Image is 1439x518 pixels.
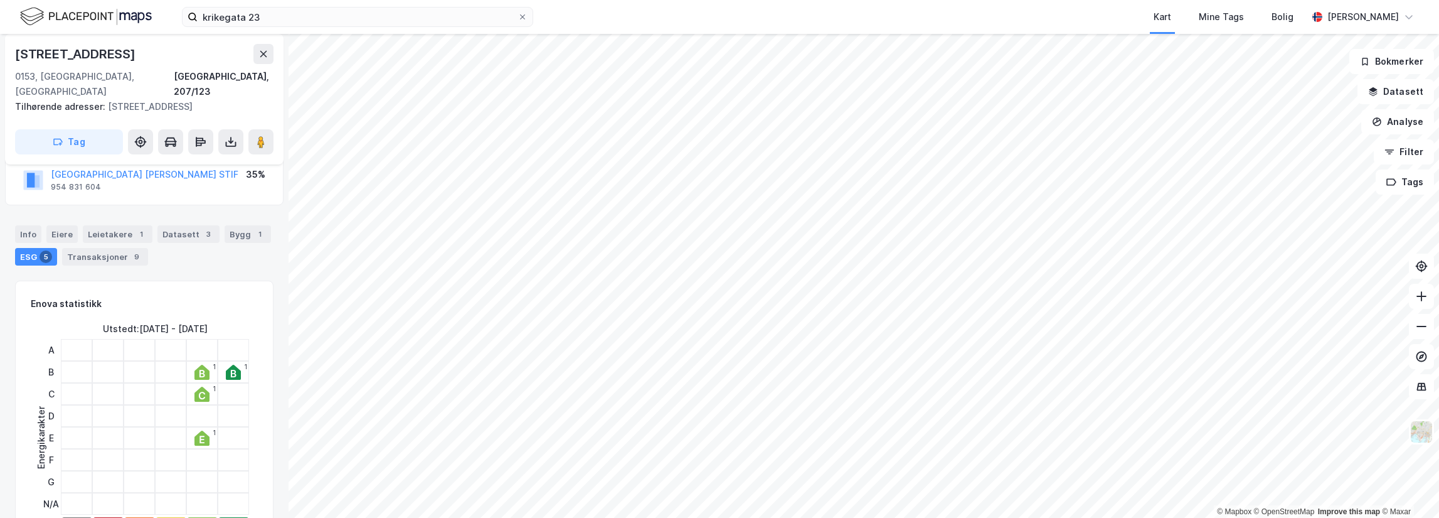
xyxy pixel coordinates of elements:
[198,8,518,26] input: Søk på adresse, matrikkel, gårdeiere, leietakere eller personer
[213,363,216,370] div: 1
[43,361,59,383] div: B
[40,251,52,263] div: 5
[1361,109,1434,134] button: Analyse
[83,225,152,243] div: Leietakere
[31,296,102,311] div: Enova statistikk
[1272,9,1293,24] div: Bolig
[1376,170,1434,195] button: Tags
[1376,458,1439,518] div: Kontrollprogram for chat
[135,228,147,240] div: 1
[15,101,108,112] span: Tilhørende adresser:
[253,228,266,240] div: 1
[43,405,59,427] div: D
[1318,507,1380,516] a: Improve this map
[43,427,59,449] div: E
[1327,9,1399,24] div: [PERSON_NAME]
[213,429,216,436] div: 1
[43,471,59,493] div: G
[43,493,59,515] div: N/A
[43,383,59,405] div: C
[246,167,265,182] div: 35%
[15,248,57,266] div: ESG
[1254,507,1315,516] a: OpenStreetMap
[43,339,59,361] div: A
[1374,139,1434,165] button: Filter
[244,363,247,370] div: 1
[62,248,148,266] div: Transaksjoner
[130,251,143,263] div: 9
[213,385,216,392] div: 1
[34,406,49,469] div: Energikarakter
[1357,79,1434,104] button: Datasett
[20,6,152,28] img: logo.f888ab2527a4732fd821a326f86c7f29.svg
[174,69,273,99] div: [GEOGRAPHIC_DATA], 207/123
[1349,49,1434,74] button: Bokmerker
[15,99,263,114] div: [STREET_ADDRESS]
[1217,507,1251,516] a: Mapbox
[43,449,59,471] div: F
[1410,420,1433,444] img: Z
[103,321,208,337] div: Utstedt : [DATE] - [DATE]
[1199,9,1244,24] div: Mine Tags
[157,225,220,243] div: Datasett
[15,225,41,243] div: Info
[202,228,215,240] div: 3
[1376,458,1439,518] iframe: Chat Widget
[46,225,78,243] div: Eiere
[15,69,174,99] div: 0153, [GEOGRAPHIC_DATA], [GEOGRAPHIC_DATA]
[15,129,123,154] button: Tag
[51,182,101,192] div: 954 831 604
[15,44,138,64] div: [STREET_ADDRESS]
[1154,9,1171,24] div: Kart
[225,225,271,243] div: Bygg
